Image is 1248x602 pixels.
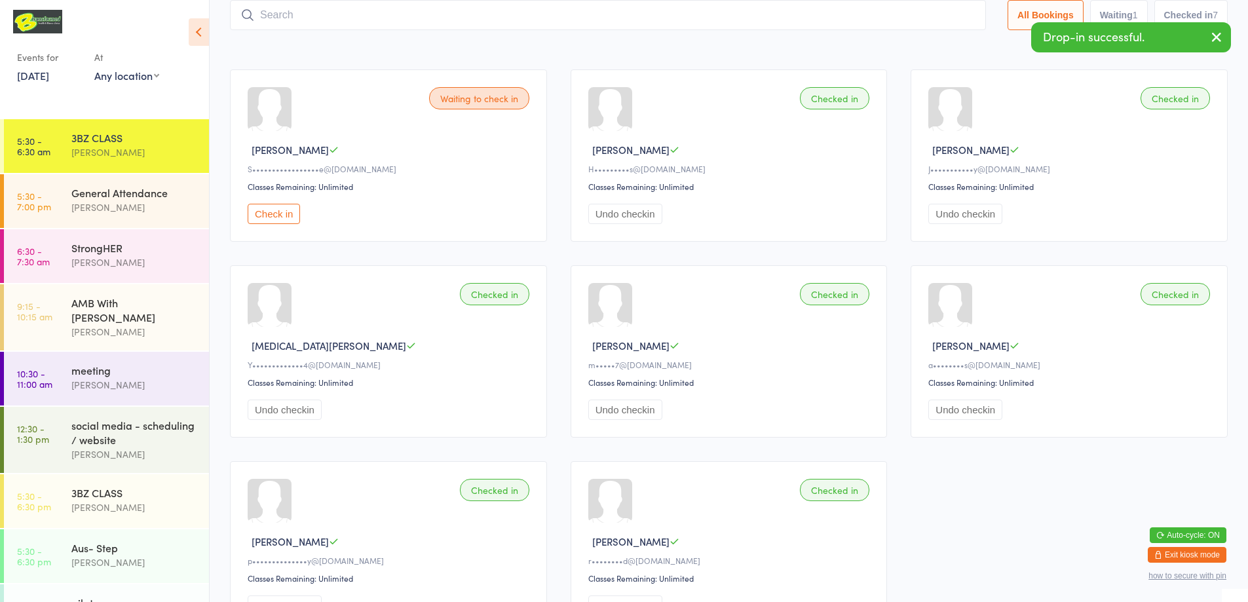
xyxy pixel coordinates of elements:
div: Classes Remaining: Unlimited [588,377,874,388]
div: AMB With [PERSON_NAME] [71,295,198,324]
div: [PERSON_NAME] [71,555,198,570]
div: [PERSON_NAME] [71,500,198,515]
span: [PERSON_NAME] [592,339,670,352]
div: Checked in [800,283,869,305]
a: 10:30 -11:00 ammeeting[PERSON_NAME] [4,352,209,405]
a: [DATE] [17,68,49,83]
div: S•••••••••••••••••e@[DOMAIN_NAME] [248,163,533,174]
button: Undo checkin [588,204,662,224]
span: [PERSON_NAME] [592,143,670,157]
a: 12:30 -1:30 pmsocial media - scheduling / website[PERSON_NAME] [4,407,209,473]
div: Checked in [800,479,869,501]
div: [PERSON_NAME] [71,200,198,215]
div: Events for [17,47,81,68]
div: Classes Remaining: Unlimited [928,181,1214,192]
div: 1 [1133,10,1138,20]
div: Classes Remaining: Unlimited [248,573,533,584]
div: Checked in [1141,87,1210,109]
time: 6:30 - 7:30 am [17,246,50,267]
button: how to secure with pin [1148,571,1226,580]
time: 5:30 - 6:30 am [17,136,50,157]
button: Auto-cycle: ON [1150,527,1226,543]
button: Exit kiosk mode [1148,547,1226,563]
div: a••••••••s@[DOMAIN_NAME] [928,359,1214,370]
a: 5:30 -7:00 pmGeneral Attendance[PERSON_NAME] [4,174,209,228]
div: J•••••••••••y@[DOMAIN_NAME] [928,163,1214,174]
time: 10:30 - 11:00 am [17,368,52,389]
span: [PERSON_NAME] [932,339,1010,352]
div: Checked in [800,87,869,109]
div: r••••••••d@[DOMAIN_NAME] [588,555,874,566]
div: 7 [1213,10,1218,20]
div: [PERSON_NAME] [71,377,198,392]
time: 5:30 - 6:30 pm [17,491,51,512]
time: 9:15 - 10:15 am [17,301,52,322]
div: H•••••••••s@[DOMAIN_NAME] [588,163,874,174]
div: At [94,47,159,68]
span: [PERSON_NAME] [592,535,670,548]
div: Drop-in successful. [1031,22,1231,52]
div: Classes Remaining: Unlimited [928,377,1214,388]
div: Classes Remaining: Unlimited [248,377,533,388]
div: 3BZ CLASS [71,130,198,145]
button: Undo checkin [588,400,662,420]
time: 5:30 - 6:30 pm [17,546,51,567]
time: 12:30 - 1:30 pm [17,423,49,444]
div: Checked in [460,479,529,501]
span: [MEDICAL_DATA][PERSON_NAME] [252,339,406,352]
div: Any location [94,68,159,83]
div: [PERSON_NAME] [71,255,198,270]
div: Y•••••••••••••4@[DOMAIN_NAME] [248,359,533,370]
a: 5:30 -6:30 am3BZ CLASS[PERSON_NAME] [4,119,209,173]
button: Check in [248,204,300,224]
div: p••••••••••••••y@[DOMAIN_NAME] [248,555,533,566]
div: General Attendance [71,185,198,200]
div: meeting [71,363,198,377]
div: Classes Remaining: Unlimited [248,181,533,192]
span: [PERSON_NAME] [252,535,329,548]
div: m•••••7@[DOMAIN_NAME] [588,359,874,370]
div: Checked in [460,283,529,305]
div: Classes Remaining: Unlimited [588,181,874,192]
div: Classes Remaining: Unlimited [588,573,874,584]
button: Undo checkin [928,400,1002,420]
div: social media - scheduling / website [71,418,198,447]
div: Waiting to check in [429,87,529,109]
span: [PERSON_NAME] [252,143,329,157]
button: Undo checkin [248,400,322,420]
div: [PERSON_NAME] [71,447,198,462]
div: Aus- Step [71,540,198,555]
a: 9:15 -10:15 amAMB With [PERSON_NAME][PERSON_NAME] [4,284,209,350]
div: [PERSON_NAME] [71,145,198,160]
img: B Transformed Gym [13,10,62,33]
a: 6:30 -7:30 amStrongHER[PERSON_NAME] [4,229,209,283]
button: Undo checkin [928,204,1002,224]
a: 5:30 -6:30 pm3BZ CLASS[PERSON_NAME] [4,474,209,528]
div: Checked in [1141,283,1210,305]
time: 5:30 - 7:00 pm [17,191,51,212]
div: 3BZ CLASS [71,485,198,500]
span: [PERSON_NAME] [932,143,1010,157]
div: StrongHER [71,240,198,255]
div: [PERSON_NAME] [71,324,198,339]
a: 5:30 -6:30 pmAus- Step[PERSON_NAME] [4,529,209,583]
